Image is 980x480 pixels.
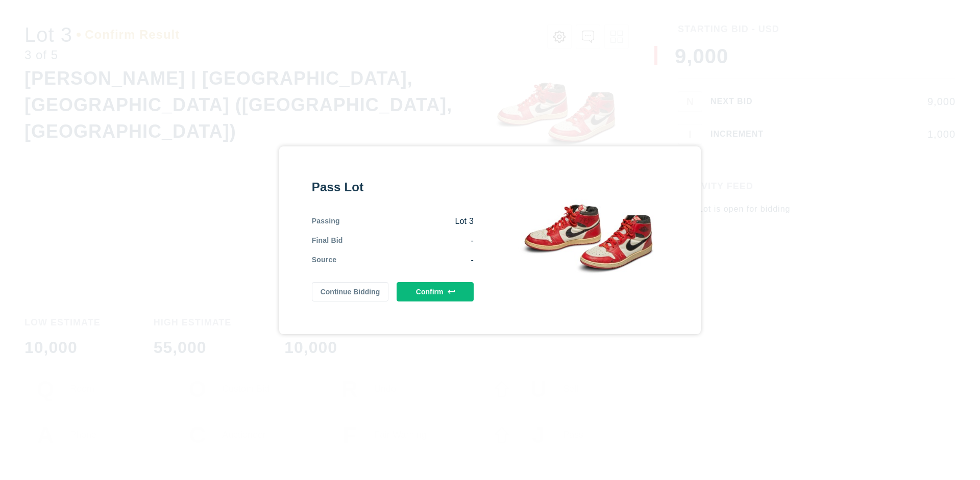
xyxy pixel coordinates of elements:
[336,255,474,266] div: -
[312,282,389,301] button: Continue Bidding
[397,282,474,301] button: Confirm
[343,235,474,246] div: -
[312,179,474,195] div: Pass Lot
[312,255,337,266] div: Source
[340,216,474,227] div: Lot 3
[312,216,340,227] div: Passing
[312,235,343,246] div: Final Bid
